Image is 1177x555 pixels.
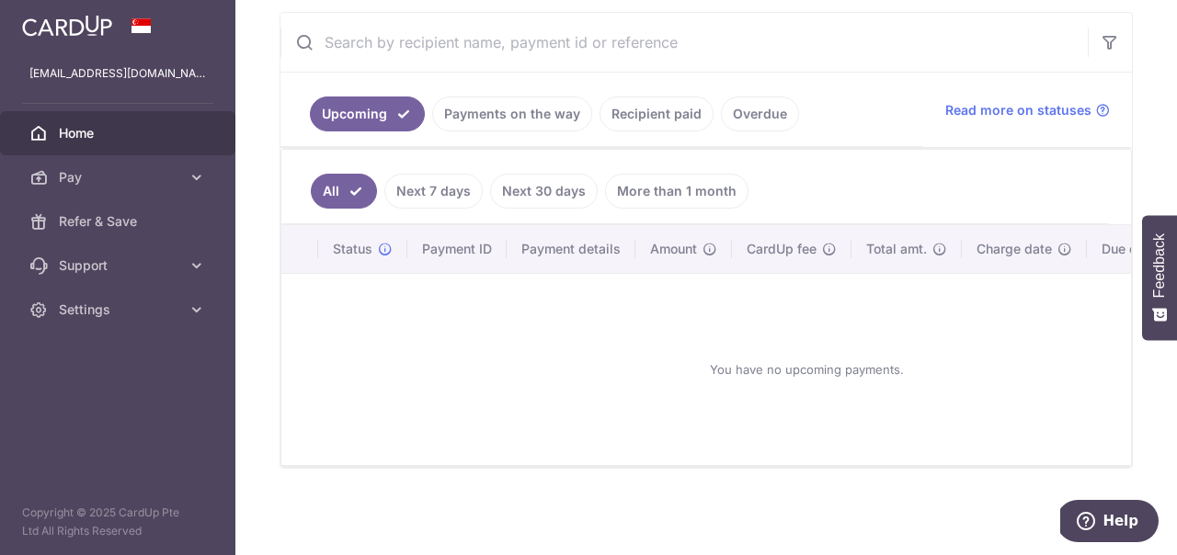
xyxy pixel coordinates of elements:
button: Feedback - Show survey [1142,215,1177,340]
a: Next 30 days [490,174,598,209]
a: All [311,174,377,209]
span: Settings [59,300,180,319]
span: Support [59,256,180,275]
th: Payment details [507,225,635,273]
span: Amount [650,240,697,258]
span: Due date [1102,240,1157,258]
iframe: Opens a widget where you can find more information [1060,500,1159,546]
span: CardUp fee [747,240,817,258]
span: Total amt. [866,240,927,258]
a: More than 1 month [605,174,748,209]
a: Payments on the way [432,96,592,131]
a: Next 7 days [384,174,483,209]
span: Home [59,124,180,142]
img: CardUp [22,15,112,37]
a: Recipient paid [600,96,714,131]
p: [EMAIL_ADDRESS][DOMAIN_NAME] [29,64,206,83]
span: Feedback [1151,233,1168,298]
span: Pay [59,168,180,187]
input: Search by recipient name, payment id or reference [280,13,1088,72]
th: Payment ID [407,225,507,273]
span: Status [333,240,372,258]
a: Overdue [721,96,799,131]
span: Refer & Save [59,212,180,231]
span: Read more on statuses [945,101,1091,119]
a: Read more on statuses [945,101,1110,119]
span: Charge date [977,240,1052,258]
a: Upcoming [310,96,425,131]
